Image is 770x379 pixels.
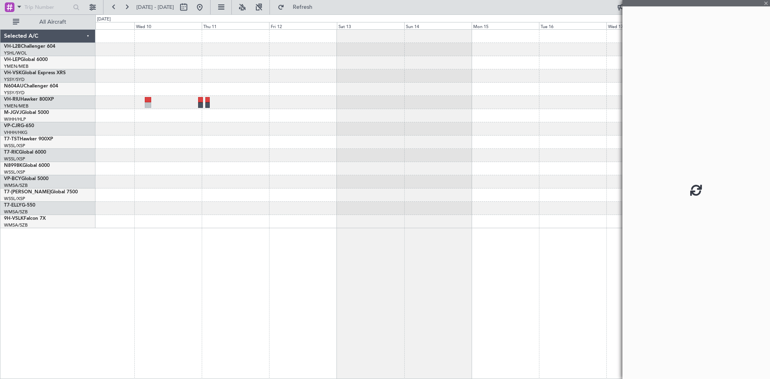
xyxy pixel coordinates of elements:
div: Thu 11 [202,22,269,29]
div: Tue 9 [67,22,134,29]
a: T7-TSTHawker 900XP [4,137,53,142]
div: Mon 15 [472,22,539,29]
span: M-JGVJ [4,110,22,115]
a: WSSL/XSP [4,156,25,162]
div: Sun 14 [404,22,472,29]
span: N604AU [4,84,24,89]
button: All Aircraft [9,16,87,28]
a: YSSY/SYD [4,77,24,83]
a: VHHH/HKG [4,130,28,136]
a: WSSL/XSP [4,143,25,149]
span: VP-CJR [4,124,20,128]
div: Wed 10 [134,22,202,29]
span: [DATE] - [DATE] [136,4,174,11]
a: T7-RICGlobal 6000 [4,150,46,155]
span: VH-RIU [4,97,20,102]
a: VH-VSKGlobal Express XRS [4,71,66,75]
a: WSSL/XSP [4,169,25,175]
a: T7-[PERSON_NAME]Global 7500 [4,190,78,195]
a: WMSA/SZB [4,209,28,215]
a: 9H-VSLKFalcon 7X [4,216,46,221]
a: N8998KGlobal 6000 [4,163,50,168]
a: T7-ELLYG-550 [4,203,35,208]
a: VH-LEPGlobal 6000 [4,57,48,62]
span: VH-LEP [4,57,20,62]
a: YMEN/MEB [4,63,28,69]
div: Sat 13 [337,22,404,29]
a: VP-CJRG-650 [4,124,34,128]
a: VP-BCYGlobal 5000 [4,176,49,181]
span: VH-VSK [4,71,22,75]
span: T7-ELLY [4,203,22,208]
span: N8998K [4,163,22,168]
div: Wed 17 [606,22,674,29]
a: N604AUChallenger 604 [4,84,58,89]
a: YSHL/WOL [4,50,27,56]
a: VH-L2BChallenger 604 [4,44,55,49]
input: Trip Number [24,1,71,13]
span: T7-TST [4,137,20,142]
span: T7-RIC [4,150,19,155]
button: Refresh [274,1,322,14]
a: WSSL/XSP [4,196,25,202]
span: All Aircraft [21,19,85,25]
div: Fri 12 [269,22,336,29]
a: VH-RIUHawker 800XP [4,97,54,102]
span: VH-L2B [4,44,21,49]
span: Refresh [286,4,320,10]
a: YSSY/SYD [4,90,24,96]
a: WMSA/SZB [4,222,28,228]
a: WMSA/SZB [4,182,28,188]
span: 9H-VSLK [4,216,24,221]
a: WIHH/HLP [4,116,26,122]
div: [DATE] [97,16,111,23]
span: VP-BCY [4,176,21,181]
div: Tue 16 [539,22,606,29]
a: M-JGVJGlobal 5000 [4,110,49,115]
span: T7-[PERSON_NAME] [4,190,51,195]
a: YMEN/MEB [4,103,28,109]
